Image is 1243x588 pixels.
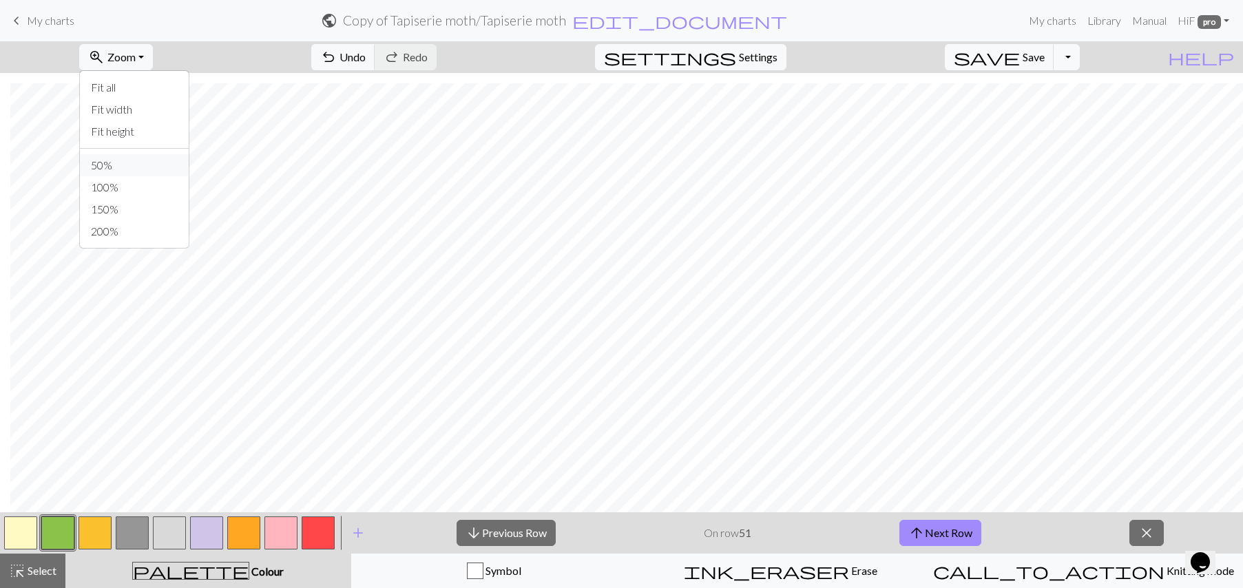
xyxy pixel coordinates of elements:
button: Undo [311,44,375,70]
span: save [954,48,1020,67]
span: Erase [849,564,877,577]
a: HiF pro [1172,7,1235,34]
span: undo [320,48,337,67]
span: Zoom [107,50,136,63]
span: pro [1198,15,1221,29]
span: ink_eraser [684,561,849,580]
span: zoom_in [88,48,105,67]
span: highlight_alt [9,561,25,580]
span: arrow_upward [908,523,925,543]
span: Undo [340,50,366,63]
button: Fit all [80,76,189,98]
span: My charts [27,14,74,27]
button: 200% [80,220,189,242]
span: settings [604,48,736,67]
button: 50% [80,154,189,176]
button: 150% [80,198,189,220]
span: Select [25,564,56,577]
button: Previous Row [457,520,556,546]
button: Colour [65,554,351,588]
strong: 51 [739,526,751,539]
a: Library [1082,7,1127,34]
span: Settings [739,49,777,65]
button: Symbol [351,554,638,588]
button: Save [945,44,1054,70]
span: call_to_action [933,561,1164,580]
span: edit_document [572,11,787,30]
span: public [321,11,337,30]
span: close [1138,523,1155,543]
iframe: chat widget [1185,533,1229,574]
span: Symbol [483,564,521,577]
button: Erase [638,554,924,588]
span: Knitting mode [1164,564,1234,577]
span: arrow_downward [466,523,482,543]
span: Save [1023,50,1045,63]
button: Knitting mode [924,554,1243,588]
span: Colour [249,565,284,578]
a: My charts [1023,7,1082,34]
button: Zoom [79,44,153,70]
button: Fit width [80,98,189,120]
span: help [1168,48,1234,67]
span: add [350,523,366,543]
a: Manual [1127,7,1172,34]
i: Settings [604,49,736,65]
a: My charts [8,9,74,32]
span: keyboard_arrow_left [8,11,25,30]
button: Next Row [899,520,981,546]
h2: Copy of Tapiserie moth / Tapiserie moth [343,12,566,28]
button: Fit height [80,120,189,143]
span: palette [133,561,249,580]
button: 100% [80,176,189,198]
button: SettingsSettings [595,44,786,70]
p: On row [704,525,751,541]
